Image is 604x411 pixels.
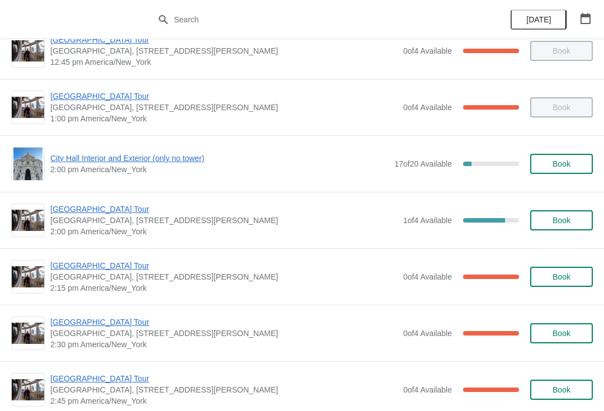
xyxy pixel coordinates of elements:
[50,204,398,215] span: [GEOGRAPHIC_DATA] Tour
[50,226,398,237] span: 2:00 pm America/New_York
[403,329,452,338] span: 0 of 4 Available
[12,323,44,344] img: City Hall Tower Tour | City Hall Visitor Center, 1400 John F Kennedy Boulevard Suite 121, Philade...
[530,267,593,287] button: Book
[50,102,398,113] span: [GEOGRAPHIC_DATA], [STREET_ADDRESS][PERSON_NAME]
[530,380,593,400] button: Book
[553,216,570,225] span: Book
[553,385,570,394] span: Book
[50,91,398,102] span: [GEOGRAPHIC_DATA] Tour
[403,103,452,112] span: 0 of 4 Available
[50,282,398,294] span: 2:15 pm America/New_York
[50,373,398,384] span: [GEOGRAPHIC_DATA] Tour
[553,272,570,281] span: Book
[50,328,398,339] span: [GEOGRAPHIC_DATA], [STREET_ADDRESS][PERSON_NAME]
[50,56,398,68] span: 12:45 pm America/New_York
[50,34,398,45] span: [GEOGRAPHIC_DATA] Tour
[50,164,389,175] span: 2:00 pm America/New_York
[12,379,44,401] img: City Hall Tower Tour | City Hall Visitor Center, 1400 John F Kennedy Boulevard Suite 121, Philade...
[403,272,452,281] span: 0 of 4 Available
[50,384,398,395] span: [GEOGRAPHIC_DATA], [STREET_ADDRESS][PERSON_NAME]
[12,266,44,288] img: City Hall Tower Tour | City Hall Visitor Center, 1400 John F Kennedy Boulevard Suite 121, Philade...
[50,215,398,226] span: [GEOGRAPHIC_DATA], [STREET_ADDRESS][PERSON_NAME]
[12,210,44,232] img: City Hall Tower Tour | City Hall Visitor Center, 1400 John F Kennedy Boulevard Suite 121, Philade...
[173,10,453,30] input: Search
[394,159,452,168] span: 17 of 20 Available
[553,329,570,338] span: Book
[526,15,551,24] span: [DATE]
[403,385,452,394] span: 0 of 4 Available
[50,113,398,124] span: 1:00 pm America/New_York
[403,216,452,225] span: 1 of 4 Available
[530,210,593,230] button: Book
[12,97,44,119] img: City Hall Tower Tour | City Hall Visitor Center, 1400 John F Kennedy Boulevard Suite 121, Philade...
[530,323,593,343] button: Book
[50,260,398,271] span: [GEOGRAPHIC_DATA] Tour
[12,40,44,62] img: City Hall Tower Tour | City Hall Visitor Center, 1400 John F Kennedy Boulevard Suite 121, Philade...
[50,153,389,164] span: City Hall Interior and Exterior (only no tower)
[530,154,593,174] button: Book
[50,395,398,407] span: 2:45 pm America/New_York
[50,271,398,282] span: [GEOGRAPHIC_DATA], [STREET_ADDRESS][PERSON_NAME]
[50,316,398,328] span: [GEOGRAPHIC_DATA] Tour
[50,45,398,56] span: [GEOGRAPHIC_DATA], [STREET_ADDRESS][PERSON_NAME]
[511,10,567,30] button: [DATE]
[50,339,398,350] span: 2:30 pm America/New_York
[403,46,452,55] span: 0 of 4 Available
[553,159,570,168] span: Book
[13,148,43,180] img: City Hall Interior and Exterior (only no tower) | | 2:00 pm America/New_York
